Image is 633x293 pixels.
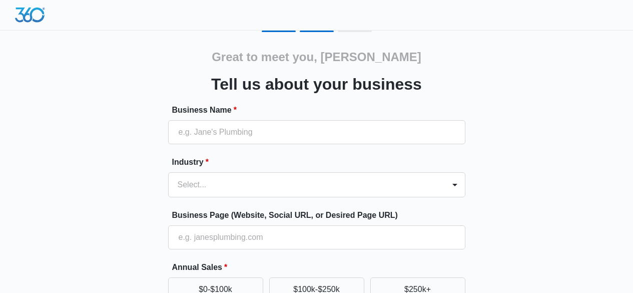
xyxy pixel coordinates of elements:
input: e.g. Jane's Plumbing [168,120,465,144]
label: Business Name [172,104,469,116]
label: Business Page (Website, Social URL, or Desired Page URL) [172,209,469,221]
h3: Tell us about your business [211,72,422,96]
label: Industry [172,156,469,168]
label: Annual Sales [172,261,469,273]
input: e.g. janesplumbing.com [168,225,465,249]
h2: Great to meet you, [PERSON_NAME] [212,48,421,66]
